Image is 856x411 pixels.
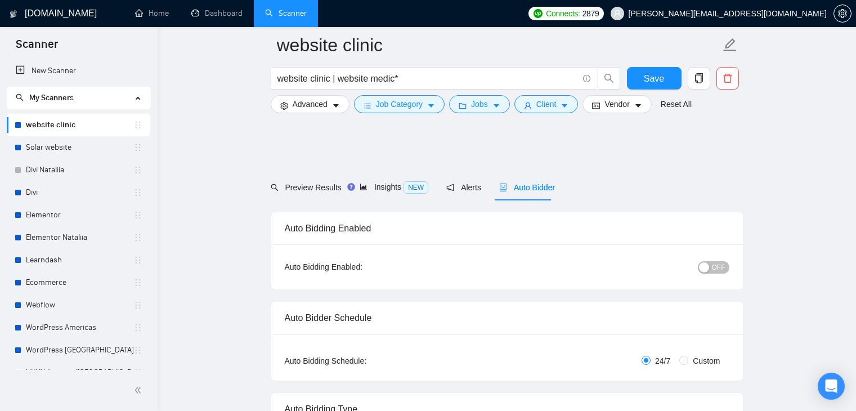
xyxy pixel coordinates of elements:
span: Client [536,98,557,110]
button: barsJob Categorycaret-down [354,95,445,113]
button: userClientcaret-down [514,95,579,113]
a: Elementor [26,204,133,226]
span: folder [459,101,467,110]
a: Learndash [26,249,133,271]
span: edit [723,38,737,52]
li: Divi [7,181,150,204]
span: notification [446,184,454,191]
span: My Scanners [29,93,74,102]
a: Webflow [26,294,133,316]
button: folderJobscaret-down [449,95,510,113]
span: holder [133,301,142,310]
a: setting [833,9,851,18]
input: Scanner name... [277,31,720,59]
span: caret-down [634,101,642,110]
span: holder [133,346,142,355]
span: search [16,93,24,101]
span: Alerts [446,183,481,192]
span: Custom [688,355,724,367]
span: idcard [592,101,600,110]
span: caret-down [561,101,568,110]
li: Learndash [7,249,150,271]
a: WordPress [GEOGRAPHIC_DATA] [26,339,133,361]
li: Divi Nataliia [7,159,150,181]
a: website clinic [26,114,133,136]
button: search [598,67,620,90]
span: bars [364,101,371,110]
span: holder [133,368,142,377]
span: Connects: [546,7,580,20]
a: Reset All [661,98,692,110]
span: info-circle [583,75,590,82]
span: caret-down [332,101,340,110]
div: Auto Bidding Enabled [285,212,729,244]
li: New Scanner [7,60,150,82]
span: My Scanners [16,93,74,102]
span: Insights [360,182,428,191]
a: dashboardDashboard [191,8,243,18]
div: Auto Bidding Enabled: [285,261,433,273]
li: WordPress Europe [7,339,150,361]
span: 24/7 [651,355,675,367]
span: search [271,184,279,191]
button: Save [627,67,682,90]
span: copy [688,73,710,83]
span: Save [644,72,664,86]
span: holder [133,143,142,152]
span: Job Category [376,98,423,110]
a: Divi [26,181,133,204]
li: Ecommerce [7,271,150,294]
span: user [524,101,532,110]
button: setting [833,5,851,23]
span: holder [133,323,142,332]
span: search [598,73,620,83]
a: Elementor Nataliia [26,226,133,249]
li: Elementor Nataliia [7,226,150,249]
button: copy [688,67,710,90]
button: settingAdvancedcaret-down [271,95,349,113]
div: Auto Bidder Schedule [285,302,729,334]
a: searchScanner [265,8,307,18]
span: NEW [404,181,428,194]
span: holder [133,166,142,175]
div: Tooltip anchor [346,182,356,192]
span: OFF [712,261,725,274]
span: setting [834,9,851,18]
li: WordPress Americas [7,316,150,339]
button: idcardVendorcaret-down [582,95,651,113]
span: 2879 [582,7,599,20]
a: homeHome [135,8,169,18]
input: Search Freelance Jobs... [277,72,578,86]
span: caret-down [427,101,435,110]
span: holder [133,233,142,242]
span: holder [133,278,142,287]
span: Scanner [7,36,67,60]
span: double-left [134,385,145,396]
span: setting [280,101,288,110]
a: New Scanner [16,60,141,82]
span: Preview Results [271,183,342,192]
span: holder [133,211,142,220]
img: upwork-logo.png [534,9,543,18]
button: delete [716,67,739,90]
li: website clinic [7,114,150,136]
a: UI/UX Amricas/[GEOGRAPHIC_DATA]/[GEOGRAPHIC_DATA] [26,361,133,384]
span: robot [499,184,507,191]
span: Advanced [293,98,328,110]
span: holder [133,256,142,265]
img: logo [10,5,17,23]
a: WordPress Americas [26,316,133,339]
div: Open Intercom Messenger [818,373,845,400]
span: holder [133,120,142,129]
a: Divi Nataliia [26,159,133,181]
li: Solar website [7,136,150,159]
span: holder [133,188,142,197]
span: delete [717,73,738,83]
span: user [613,10,621,17]
li: Elementor [7,204,150,226]
li: Webflow [7,294,150,316]
span: Jobs [471,98,488,110]
span: area-chart [360,183,368,191]
a: Ecommerce [26,271,133,294]
li: UI/UX Amricas/Europe/Israel [7,361,150,384]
